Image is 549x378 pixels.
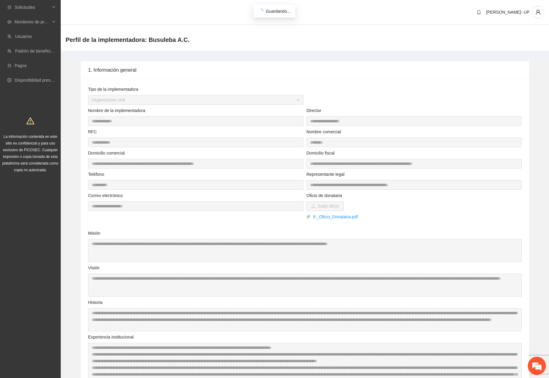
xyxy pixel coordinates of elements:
span: bell [474,10,483,15]
div: 1. Información general [88,61,522,79]
label: Nombre comercial [306,128,341,135]
span: inbox [7,5,12,9]
span: user [532,9,544,15]
label: Domicilio fiscal [306,150,335,156]
label: Domicilio comercial [88,150,125,156]
label: Nombre de la implementadora [88,107,145,114]
label: Director [306,107,321,114]
span: [PERSON_NAME]- UP [486,10,530,15]
label: Oficio de donataria [306,192,342,199]
span: Monitoreo de proyectos [15,16,50,28]
span: La información contenida en este sitio es confidencial y para uso exclusivo de FICOSEC. Cualquier... [2,135,59,172]
label: Teléfono [88,171,104,178]
button: user [532,6,544,18]
label: Misión [88,230,100,237]
span: warning [26,117,34,125]
label: RFC [88,128,97,135]
label: Historia [88,299,102,306]
span: Solicitudes [15,1,50,13]
span: eye [7,20,12,24]
button: uploadSubir oficio [306,201,344,211]
label: Correo electrónico [88,192,123,199]
a: Padrón de beneficiarios [15,49,60,53]
span: Organizacion civil [92,95,300,104]
span: uploadSubir oficio [306,204,344,209]
button: bell [474,7,484,17]
span: Perfil de la implementadora: Busuleba A.C. [66,35,189,45]
label: Experiencia institucional [88,334,134,340]
span: paper-clip [306,215,311,219]
span: Guardando... [266,9,291,14]
a: 9._Oficio_Donataria.pdf [311,213,522,220]
label: Representante legal [306,171,344,178]
a: Usuarios [15,34,32,39]
label: Tipo de la implementadora [88,86,138,93]
a: Pagos [15,63,27,68]
span: loading [258,8,264,14]
a: Disponibilidad presupuestal [15,78,66,83]
label: Visión [88,264,100,271]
